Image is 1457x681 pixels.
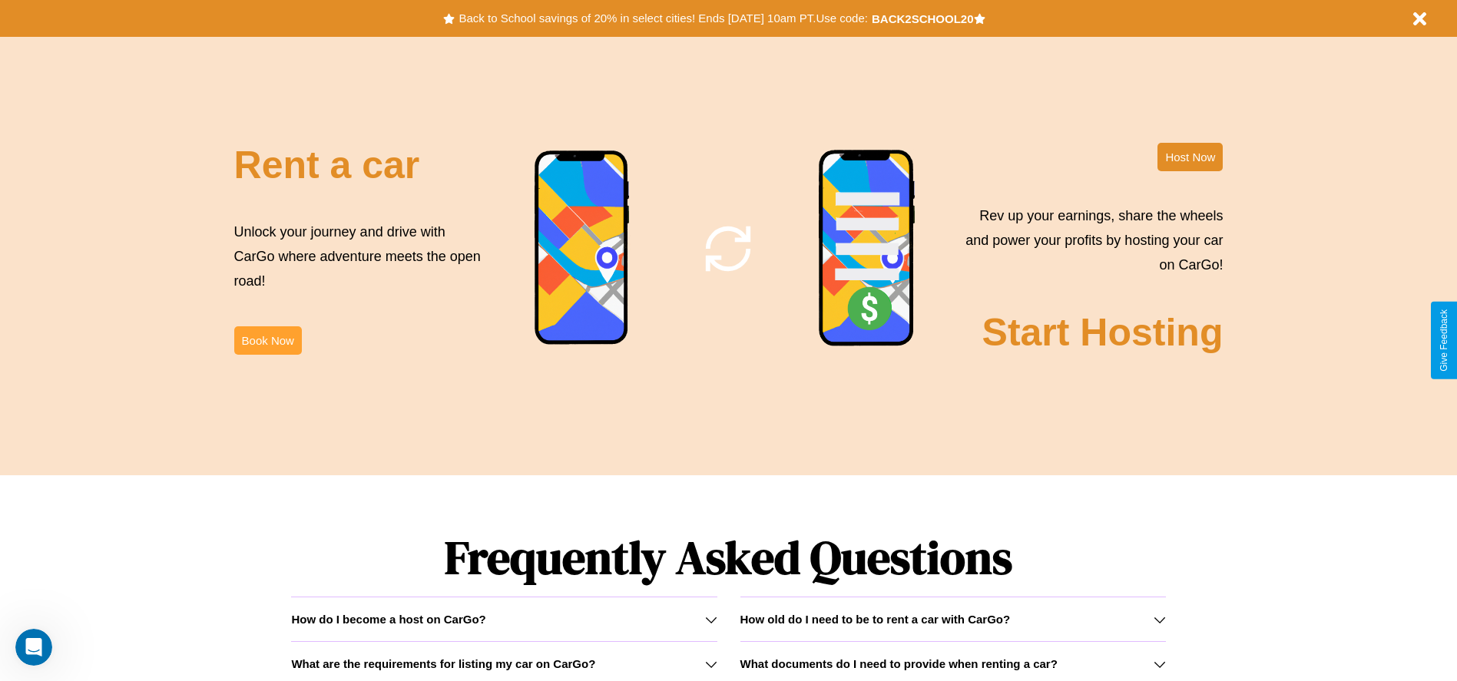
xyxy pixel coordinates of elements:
[15,629,52,666] iframe: Intercom live chat
[1439,309,1449,372] div: Give Feedback
[1157,143,1223,171] button: Host Now
[956,203,1223,278] p: Rev up your earnings, share the wheels and power your profits by hosting your car on CarGo!
[291,613,485,626] h3: How do I become a host on CarGo?
[455,8,871,29] button: Back to School savings of 20% in select cities! Ends [DATE] 10am PT.Use code:
[234,220,486,294] p: Unlock your journey and drive with CarGo where adventure meets the open road!
[982,310,1224,355] h2: Start Hosting
[872,12,974,25] b: BACK2SCHOOL20
[534,150,631,347] img: phone
[740,657,1058,670] h3: What documents do I need to provide when renting a car?
[740,613,1011,626] h3: How old do I need to be to rent a car with CarGo?
[291,518,1165,597] h1: Frequently Asked Questions
[291,657,595,670] h3: What are the requirements for listing my car on CarGo?
[818,149,916,349] img: phone
[234,326,302,355] button: Book Now
[234,143,420,187] h2: Rent a car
